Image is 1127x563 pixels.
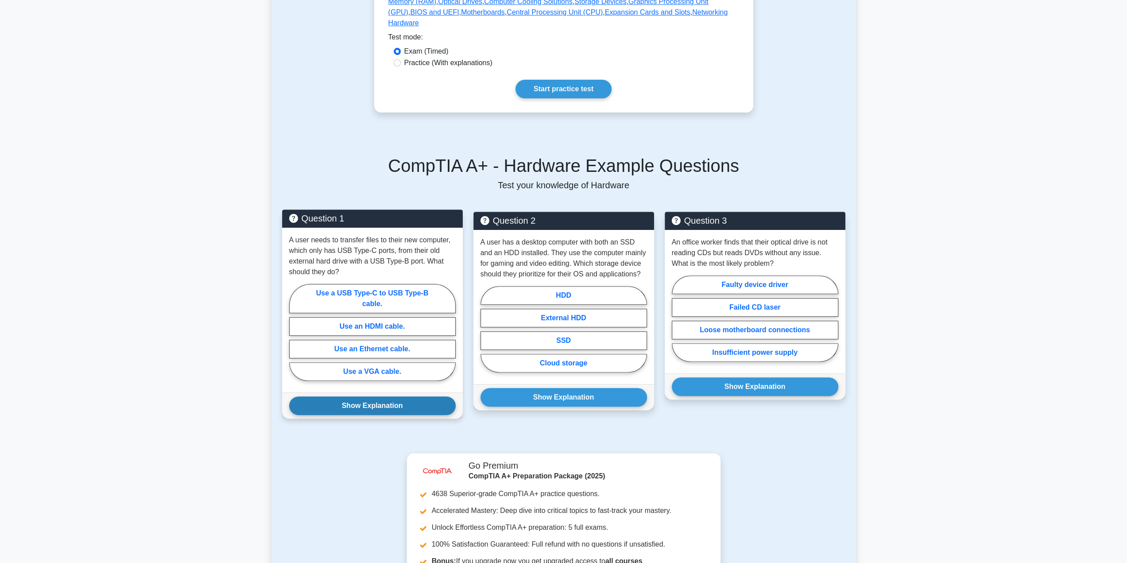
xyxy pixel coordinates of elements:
label: Exam (Timed) [404,46,449,57]
a: Central Processing Unit (CPU) [507,8,603,16]
a: Start practice test [515,80,612,98]
p: Test your knowledge of Hardware [282,180,845,190]
a: Motherboards [461,8,505,16]
label: External HDD [480,309,647,327]
p: An office worker finds that their optical drive is not reading CDs but reads DVDs without any iss... [672,237,838,269]
button: Show Explanation [289,396,456,415]
h5: CompTIA A+ - Hardware Example Questions [282,155,845,176]
label: Use an HDMI cable. [289,317,456,336]
label: Use a USB Type-C to USB Type-B cable. [289,284,456,313]
p: A user has a desktop computer with both an SSD and an HDD installed. They use the computer mainly... [480,237,647,280]
label: SSD [480,331,647,350]
label: Failed CD laser [672,298,838,317]
h5: Question 1 [289,213,456,224]
label: Use an Ethernet cable. [289,340,456,358]
label: HDD [480,286,647,305]
label: Practice (With explanations) [404,58,492,68]
label: Use a VGA cable. [289,362,456,381]
h5: Question 3 [672,215,838,226]
button: Show Explanation [480,388,647,407]
label: Faulty device driver [672,276,838,294]
div: Test mode: [388,32,739,46]
label: Insufficient power supply [672,343,838,362]
label: Cloud storage [480,354,647,373]
a: Expansion Cards and Slots [605,8,690,16]
p: A user needs to transfer files to their new computer, which only has USB Type-C ports, from their... [289,235,456,277]
label: Loose motherboard connections [672,321,838,339]
button: Show Explanation [672,377,838,396]
a: BIOS and UEFI [410,8,459,16]
h5: Question 2 [480,215,647,226]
